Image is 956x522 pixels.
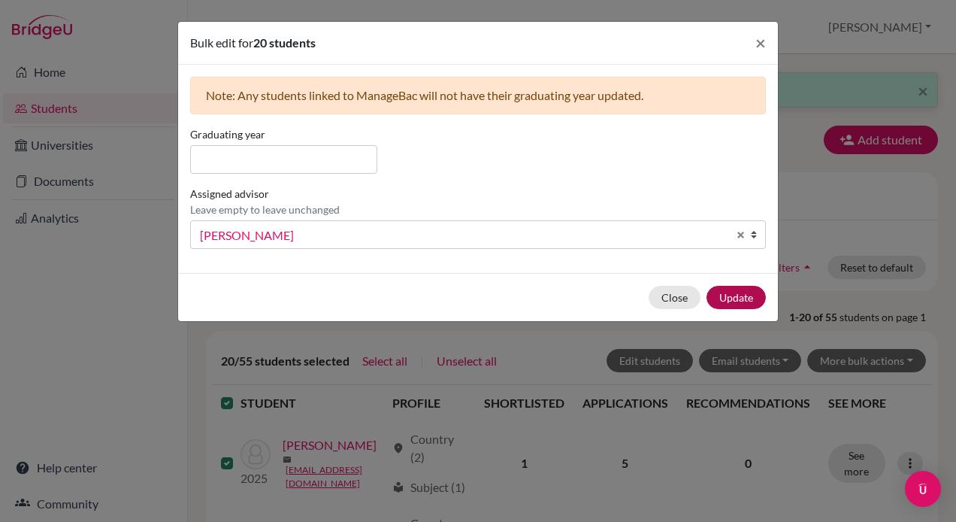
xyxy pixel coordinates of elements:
[190,126,377,142] label: Graduating year
[190,202,340,217] p: Leave empty to leave unchanged
[706,286,766,309] button: Update
[743,22,778,64] button: Close
[190,77,766,114] div: Note: Any students linked to ManageBac will not have their graduating year updated.
[200,226,728,245] span: [PERSON_NAME]
[755,32,766,53] span: ×
[905,471,941,507] div: Open Intercom Messenger
[190,35,253,50] span: Bulk edit for
[649,286,700,309] button: Close
[253,35,316,50] span: 20 students
[190,186,340,217] label: Assigned advisor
